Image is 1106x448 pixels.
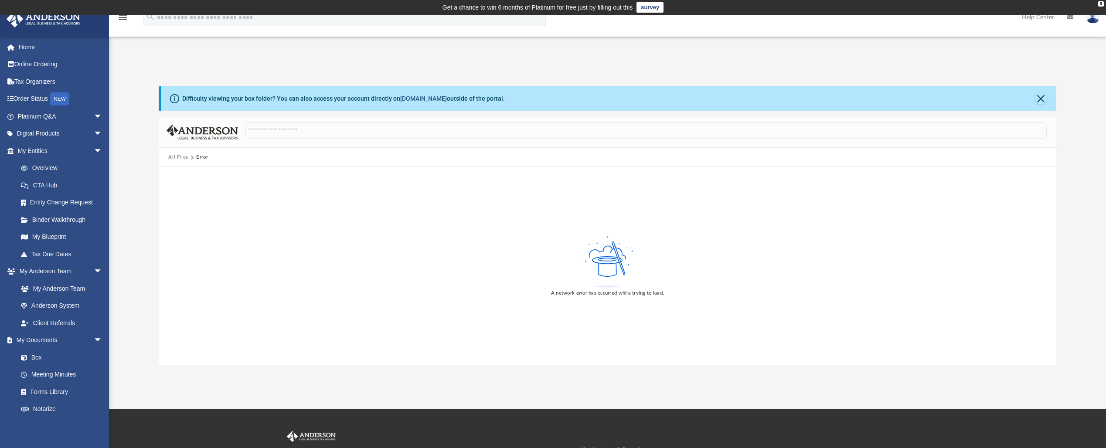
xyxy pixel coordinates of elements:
span: arrow_drop_down [94,125,111,143]
a: Notarize [12,400,111,418]
a: Meeting Minutes [12,366,111,384]
div: A network error has occurred while trying to load. [551,289,664,297]
i: menu [118,12,128,23]
a: Client Referrals [12,314,111,332]
a: CTA Hub [12,176,116,194]
img: Anderson Advisors Platinum Portal [4,10,83,27]
a: My Anderson Team [12,280,107,297]
a: Box [12,349,107,366]
span: arrow_drop_down [94,108,111,126]
span: arrow_drop_down [94,332,111,350]
a: Online Ordering [6,56,116,73]
a: Anderson System [12,297,111,315]
a: Digital Productsarrow_drop_down [6,125,116,143]
div: Error [196,153,208,161]
a: Platinum Q&Aarrow_drop_down [6,108,116,125]
a: Entity Change Request [12,194,116,211]
a: My Entitiesarrow_drop_down [6,142,116,160]
div: Difficulty viewing your box folder? You can also access your account directly on outside of the p... [182,94,505,103]
a: My Anderson Teamarrow_drop_down [6,263,111,280]
button: Close [1035,92,1047,105]
a: My Blueprint [12,228,111,246]
i: search [146,12,155,21]
a: Tax Organizers [6,73,116,90]
div: Get a chance to win 6 months of Platinum for free just by filling out this [442,2,633,13]
div: NEW [50,92,69,105]
a: Order StatusNEW [6,90,116,108]
input: Search files and folders [245,122,1047,139]
a: menu [118,17,128,23]
a: [DOMAIN_NAME] [400,95,447,102]
a: Home [6,38,116,56]
span: arrow_drop_down [94,142,111,160]
span: arrow_drop_down [94,417,111,435]
img: Anderson Advisors Platinum Portal [285,431,337,442]
a: Binder Walkthrough [12,211,116,228]
a: My Documentsarrow_drop_down [6,332,111,349]
div: close [1098,1,1104,7]
button: All Files [168,153,188,161]
a: Forms Library [12,383,107,400]
img: User Pic [1086,11,1099,24]
a: survey [636,2,664,13]
a: Online Learningarrow_drop_down [6,417,111,435]
a: Overview [12,160,116,177]
span: arrow_drop_down [94,263,111,281]
a: Tax Due Dates [12,245,116,263]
